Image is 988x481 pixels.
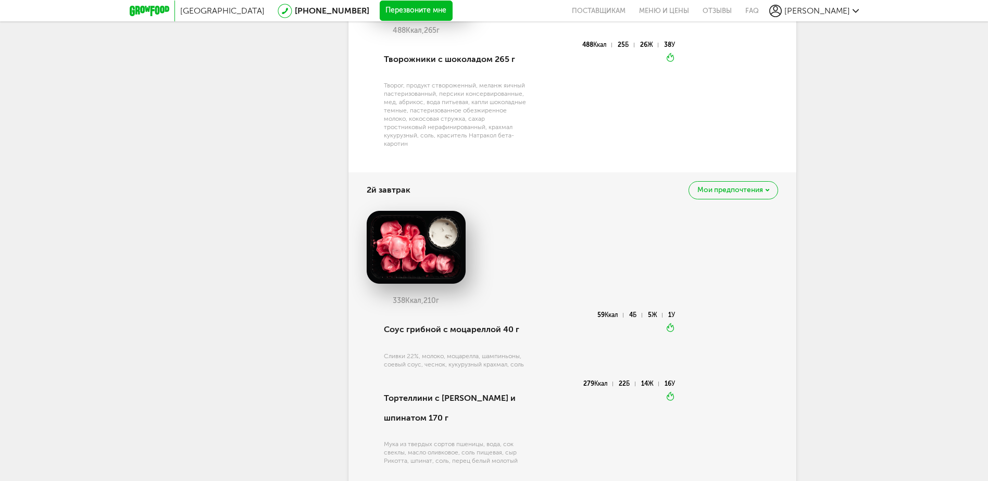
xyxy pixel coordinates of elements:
[594,380,608,387] span: Ккал
[367,211,466,284] img: big_tsROXB5P9kwqKV4s.png
[665,382,675,386] div: 16
[618,43,634,47] div: 25
[582,43,612,47] div: 488
[384,381,528,436] div: Тортеллини с [PERSON_NAME] и шпинатом 170 г
[619,382,635,386] div: 22
[640,43,658,47] div: 26
[367,180,410,200] h4: 2й завтрак
[593,41,607,48] span: Ккал
[697,186,763,194] span: Мои предпочтения
[671,380,675,387] span: У
[597,313,623,318] div: 59
[295,6,369,16] a: [PHONE_NUMBER]
[664,43,675,47] div: 38
[384,352,528,369] div: Сливки 22%, молоко, моцарелла, шампиньоны, соевый соус, чеснок, кукурузный крахмал, соль
[633,311,636,319] span: Б
[641,382,659,386] div: 14
[436,296,439,305] span: г
[648,313,662,318] div: 5
[671,311,675,319] span: У
[652,311,657,319] span: Ж
[367,27,466,35] div: 488 265
[384,312,528,347] div: Соус грибной с моцареллой 40 г
[629,313,642,318] div: 4
[625,41,629,48] span: Б
[406,26,424,35] span: Ккал,
[180,6,265,16] span: [GEOGRAPHIC_DATA]
[626,380,630,387] span: Б
[605,311,618,319] span: Ккал
[671,41,675,48] span: У
[384,440,528,465] div: Мука из твердых сортов пшеницы, вода, сок свеклы, масло оливковое, соль пищевая, сыр Рикотта, шпи...
[384,42,528,77] div: Творожники с шоколадом 265 г
[583,382,613,386] div: 279
[380,1,453,21] button: Перезвоните мне
[784,6,850,16] span: [PERSON_NAME]
[668,313,675,318] div: 1
[436,26,440,35] span: г
[405,296,423,305] span: Ккал,
[384,81,528,148] div: Творог, продукт створоженный, меланж яичный пастеризованный, персики консервированные, мед, абрик...
[648,380,654,387] span: Ж
[647,41,653,48] span: Ж
[367,297,466,305] div: 338 210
